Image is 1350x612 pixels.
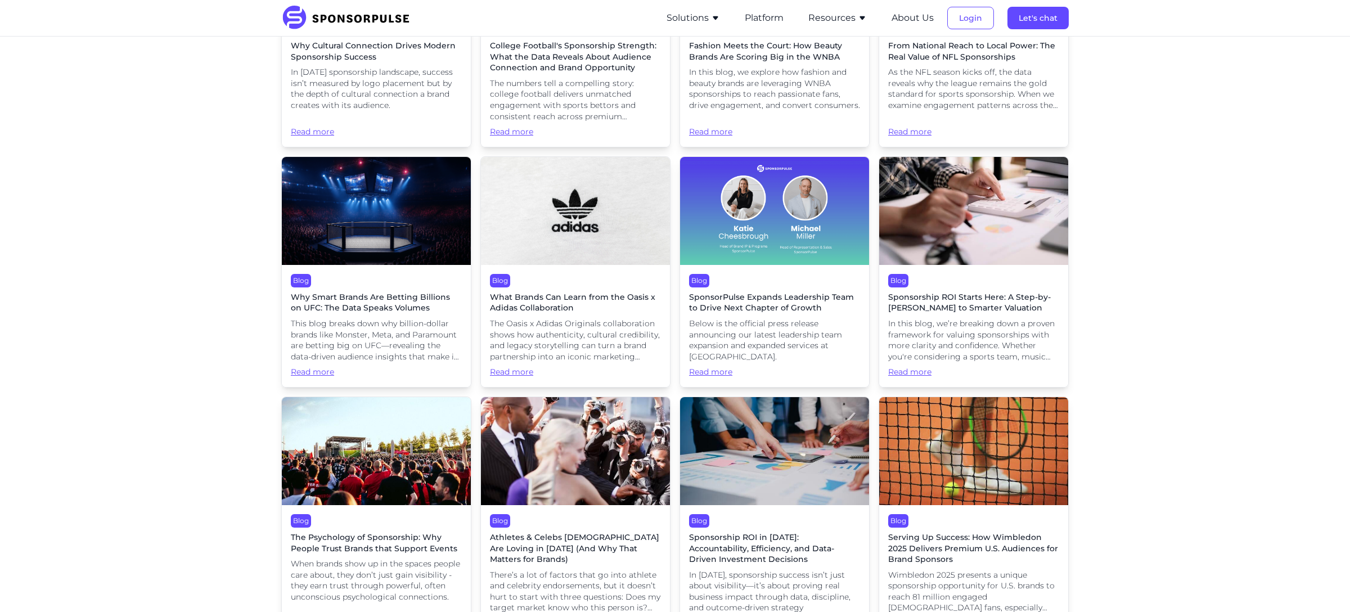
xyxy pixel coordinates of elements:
span: Below is the official press release announcing our latest leadership team expansion and expanded ... [689,318,860,362]
span: Read more [689,367,860,378]
span: Fashion Meets the Court: How Beauty Brands Are Scoring Big in the WNBA [689,40,860,62]
span: Read more [291,116,462,138]
span: Read more [888,116,1059,138]
a: About Us [892,13,934,23]
button: Resources [808,11,867,25]
span: Serving Up Success: How Wimbledon 2025 Delivers Premium U.S. Audiences for Brand Sponsors [888,532,1059,565]
div: Blog [689,514,709,528]
span: Read more [888,367,1059,378]
div: Blog [490,274,510,287]
a: Let's chat [1007,13,1069,23]
span: When brands show up in the spaces people care about, they don’t just gain visibility - they earn ... [291,559,462,602]
span: In [DATE] sponsorship landscape, success isn’t measured by logo placement but by the depth of cul... [291,67,462,111]
img: Christian Wiediger, courtesy of Unsplash [481,157,670,265]
span: The numbers tell a compelling story: college football delivers unmatched engagement with sports b... [490,78,661,122]
img: John Formander courtesy of Unsplash [879,397,1068,505]
button: Solutions [667,11,720,25]
span: In this blog, we’re breaking down a proven framework for valuing sponsorships with more clarity a... [888,318,1059,362]
img: Getty Images courtesy of Unsplash [879,157,1068,265]
span: The Psychology of Sponsorship: Why People Trust Brands that Support Events [291,532,462,554]
img: AI generated image [282,157,471,265]
div: Blog [888,274,908,287]
span: Read more [689,116,860,138]
span: College Football's Sponsorship Strength: What the Data Reveals About Audience Connection and Bran... [490,40,661,74]
a: Login [947,13,994,23]
span: Why Smart Brands Are Betting Billions on UFC: The Data Speaks Volumes [291,292,462,314]
div: Blog [689,274,709,287]
a: BlogSponsorship ROI Starts Here: A Step-by-[PERSON_NAME] to Smarter ValuationIn this blog, we’re ... [879,156,1069,388]
span: SponsorPulse Expands Leadership Team to Drive Next Chapter of Growth [689,292,860,314]
a: Platform [745,13,784,23]
iframe: Chat Widget [1294,558,1350,612]
span: As the NFL season kicks off, the data reveals why the league remains the gold standard for sports... [888,67,1059,111]
img: Getty Images courtesy of Unsplash [481,397,670,505]
img: Sebastian Pociecha courtesy of Unsplash [282,397,471,505]
span: The Oasis x Adidas Originals collaboration shows how authenticity, cultural credibility, and lega... [490,318,661,362]
span: Read more [490,127,661,138]
span: Sponsorship ROI in [DATE]: Accountability, Efficiency, and Data-Driven Investment Decisions [689,532,860,565]
div: Blog [888,514,908,528]
span: Read more [490,367,661,378]
span: Read more [291,367,462,378]
button: About Us [892,11,934,25]
div: Blog [291,514,311,528]
img: Katie Cheesbrough and Michael Miller Join SponsorPulse to Accelerate Strategic Services [680,157,869,265]
div: Blog [291,274,311,287]
button: Let's chat [1007,7,1069,29]
button: Login [947,7,994,29]
span: In this blog, we explore how fashion and beauty brands are leveraging WNBA sponsorships to reach ... [689,67,860,111]
a: BlogWhy Smart Brands Are Betting Billions on UFC: The Data Speaks VolumesThis blog breaks down wh... [281,156,471,388]
span: From National Reach to Local Power: The Real Value of NFL Sponsorships [888,40,1059,62]
img: Getty Images from Unsplash [680,397,869,505]
img: SponsorPulse [281,6,418,30]
span: Athletes & Celebs [DEMOGRAPHIC_DATA] Are Loving in [DATE] (And Why That Matters for Brands) [490,532,661,565]
button: Platform [745,11,784,25]
span: Sponsorship ROI Starts Here: A Step-by-[PERSON_NAME] to Smarter Valuation [888,292,1059,314]
a: BlogWhat Brands Can Learn from the Oasis x Adidas CollaborationThe Oasis x Adidas Originals colla... [480,156,670,388]
span: Why Cultural Connection Drives Modern Sponsorship Success [291,40,462,62]
div: Blog [490,514,510,528]
span: This blog breaks down why billion-dollar brands like Monster, Meta, and Paramount are betting big... [291,318,462,362]
span: What Brands Can Learn from the Oasis x Adidas Collaboration [490,292,661,314]
a: BlogSponsorPulse Expands Leadership Team to Drive Next Chapter of GrowthBelow is the official pre... [679,156,870,388]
